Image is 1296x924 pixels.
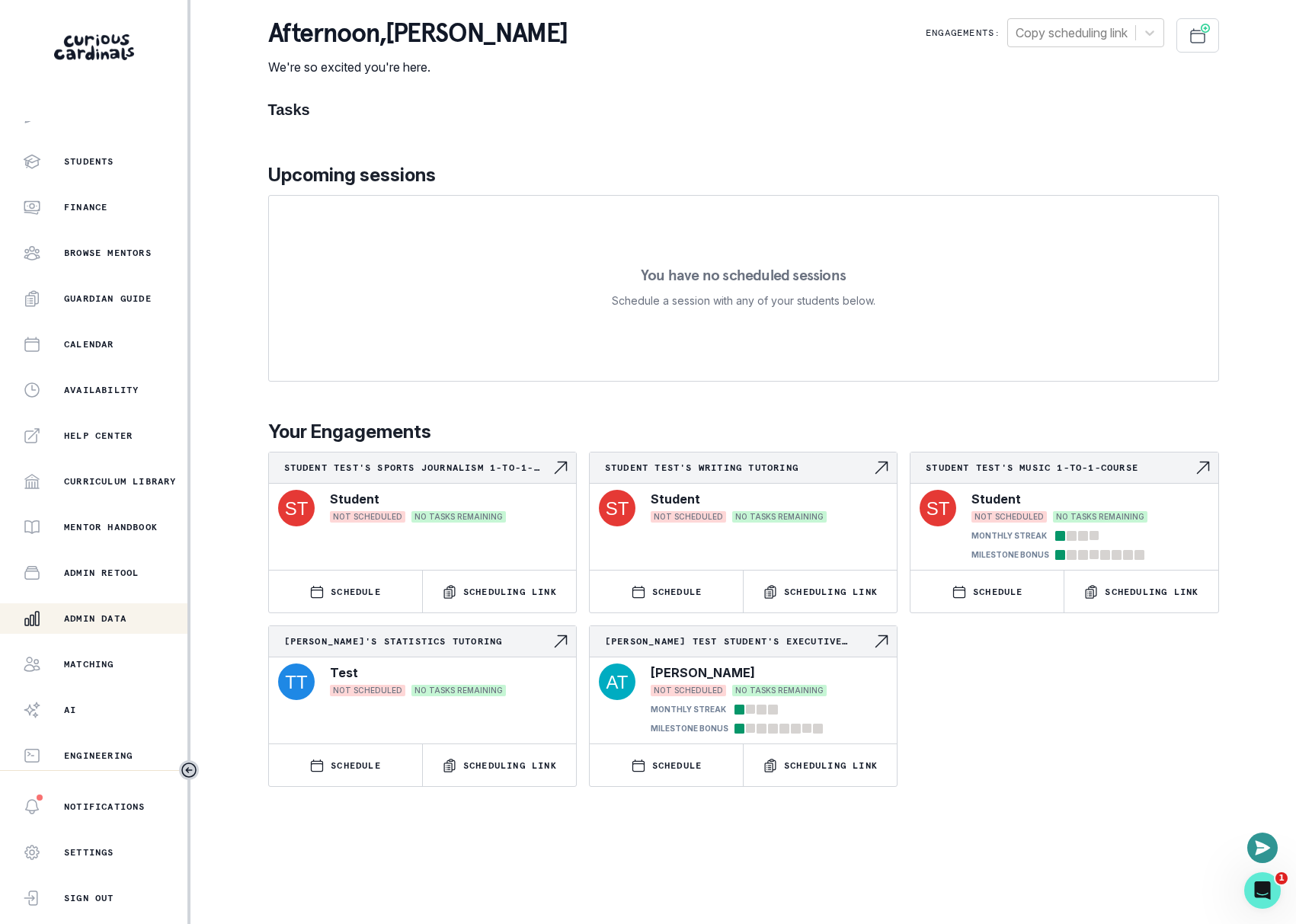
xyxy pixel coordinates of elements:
span: NO TASKS REMAINING [732,685,827,696]
span: NOT SCHEDULED [330,685,405,696]
p: You have no scheduled sessions [641,267,846,283]
p: We're so excited you're here. [268,58,568,76]
p: Sign Out [64,892,114,904]
img: svg [599,490,635,526]
svg: Navigate to engagement page [872,632,891,651]
p: [PERSON_NAME] test student's Executive Function tutoring [605,635,872,647]
img: Curious Cardinals Logo [54,34,134,60]
span: NO TASKS REMAINING [1053,511,1147,523]
span: NO TASKS REMAINING [732,511,827,523]
h1: Tasks [268,101,1219,119]
p: Student [330,490,379,508]
span: NOT SCHEDULED [330,511,405,523]
p: Browse Mentors [64,247,152,259]
p: Guardian Guide [64,293,152,305]
p: Your Engagements [268,418,1219,446]
a: Student Test's Music 1-to-1-courseNavigate to engagement pageStudentNOT SCHEDULEDNO TASKS REMAINI... [910,452,1218,564]
p: Scheduling Link [784,759,878,772]
button: Scheduling Link [744,744,897,786]
p: Scheduling Link [1105,586,1198,598]
p: [PERSON_NAME] [651,663,755,682]
span: NO TASKS REMAINING [411,685,506,696]
a: [PERSON_NAME] test student's Executive Function tutoringNavigate to engagement page[PERSON_NAME]N... [590,626,897,737]
p: afternoon , [PERSON_NAME] [268,18,568,49]
p: MONTHLY STREAK [651,704,726,715]
p: Student [971,490,1021,508]
p: Help Center [64,430,133,442]
p: Student [651,490,700,508]
button: SCHEDULE [269,571,422,612]
p: Student Test's Writing tutoring [605,462,872,474]
p: Test [330,663,358,682]
p: MONTHLY STREAK [971,530,1047,542]
p: Admin Data [64,612,126,625]
p: Scheduling Link [784,586,878,598]
p: SCHEDULE [331,586,381,598]
p: MILESTONE BONUS [971,549,1049,561]
p: Mentor Handbook [64,521,158,533]
p: Notifications [64,801,146,813]
p: MILESTONE BONUS [651,723,728,734]
button: Toggle sidebar [179,760,199,780]
button: SCHEDULE [590,744,743,786]
button: SCHEDULE [269,744,422,786]
p: Curriculum Library [64,475,177,488]
p: AI [64,704,76,716]
a: Student Test's Sports Journalism 1-to-1-courseNavigate to engagement pageStudentNOT SCHEDULEDNO T... [269,452,576,529]
p: SCHEDULE [973,586,1023,598]
p: Finance [64,201,107,213]
button: Scheduling Link [423,744,576,786]
button: SCHEDULE [910,571,1064,612]
p: SCHEDULE [331,759,381,772]
a: Student Test's Writing tutoringNavigate to engagement pageStudentNOT SCHEDULEDNO TASKS REMAINING [590,452,897,529]
button: Scheduling Link [1064,571,1218,612]
span: NOT SCHEDULED [651,511,726,523]
a: [PERSON_NAME]'s Statistics tutoringNavigate to engagement pageTestNOT SCHEDULEDNO TASKS REMAINING [269,626,576,703]
div: Copy scheduling link [1016,24,1128,42]
button: Schedule Sessions [1176,18,1219,53]
span: NOT SCHEDULED [651,685,726,696]
button: Scheduling Link [744,571,897,612]
p: Engagements: [926,27,1000,39]
svg: Navigate to engagement page [552,459,570,477]
img: svg [920,490,956,526]
svg: Navigate to engagement page [552,632,570,651]
button: Open or close messaging widget [1247,833,1278,863]
p: Scheduling Link [463,586,557,598]
iframe: Intercom live chat [1244,872,1281,909]
p: Upcoming sessions [268,161,1219,189]
img: svg [278,663,315,700]
span: NO TASKS REMAINING [411,511,506,523]
button: Scheduling Link [423,571,576,612]
p: Schedule a session with any of your students below. [612,292,875,310]
p: Availability [64,384,139,396]
p: Matching [64,658,114,670]
p: Engineering [64,750,133,762]
p: [PERSON_NAME]'s Statistics tutoring [284,635,552,647]
span: NOT SCHEDULED [971,511,1047,523]
p: Settings [64,846,114,858]
p: Student Test's Sports Journalism 1-to-1-course [284,462,552,474]
img: svg [278,490,315,526]
p: Calendar [64,338,114,350]
p: Students [64,155,114,168]
svg: Navigate to engagement page [872,459,891,477]
p: SCHEDULE [652,759,702,772]
p: Student Test's Music 1-to-1-course [926,462,1193,474]
svg: Navigate to engagement page [1194,459,1212,477]
img: svg [599,663,635,700]
p: SCHEDULE [652,586,702,598]
p: Admin Retool [64,567,139,579]
p: Scheduling Link [463,759,557,772]
span: 1 [1275,872,1288,884]
button: SCHEDULE [590,571,743,612]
